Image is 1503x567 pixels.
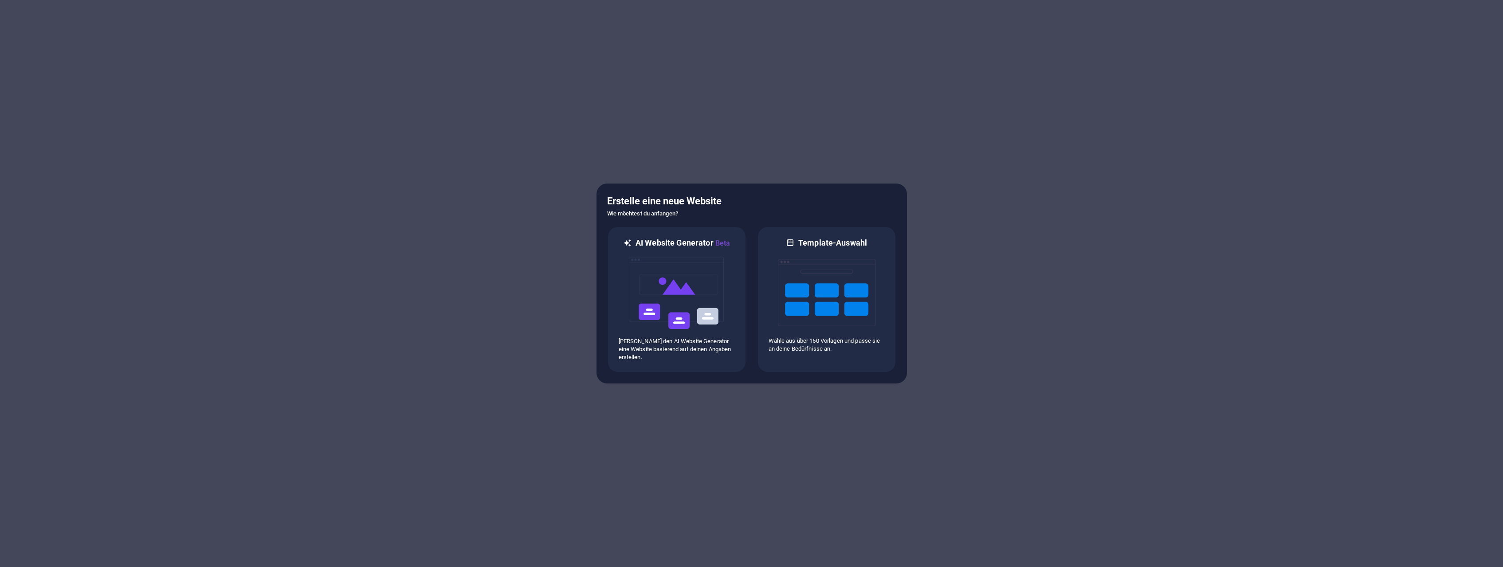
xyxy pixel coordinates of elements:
[607,226,746,373] div: AI Website GeneratorBetaai[PERSON_NAME] den AI Website Generator eine Website basierend auf deine...
[628,249,726,337] img: ai
[714,239,730,247] span: Beta
[798,238,867,248] h6: Template-Auswahl
[636,238,730,249] h6: AI Website Generator
[607,208,896,219] h6: Wie möchtest du anfangen?
[769,337,885,353] p: Wähle aus über 150 Vorlagen und passe sie an deine Bedürfnisse an.
[619,337,735,361] p: [PERSON_NAME] den AI Website Generator eine Website basierend auf deinen Angaben erstellen.
[757,226,896,373] div: Template-AuswahlWähle aus über 150 Vorlagen und passe sie an deine Bedürfnisse an.
[607,194,896,208] h5: Erstelle eine neue Website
